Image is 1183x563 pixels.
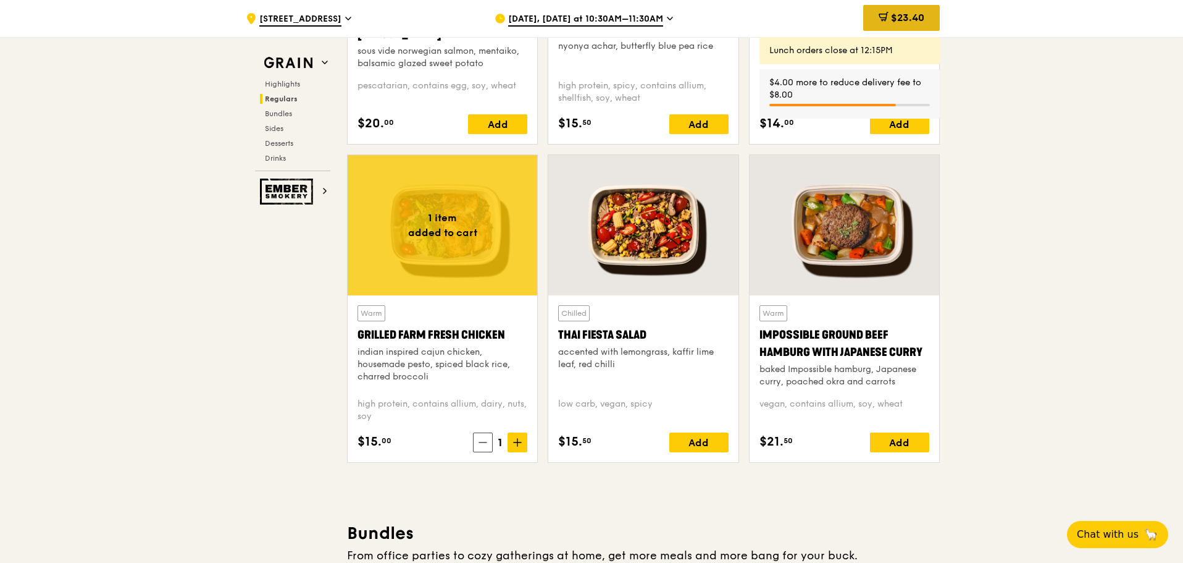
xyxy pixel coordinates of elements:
[669,433,729,452] div: Add
[870,433,929,452] div: Add
[265,80,300,88] span: Highlights
[1143,527,1158,542] span: 🦙
[759,363,929,388] div: baked Impossible hamburg, Japanese curry, poached okra and carrots
[260,52,317,74] img: Grain web logo
[582,436,591,446] span: 50
[259,13,341,27] span: [STREET_ADDRESS]
[508,13,663,27] span: [DATE], [DATE] at 10:30AM–11:30AM
[759,114,784,133] span: $14.
[265,95,298,103] span: Regulars
[357,398,527,423] div: high protein, contains allium, dairy, nuts, soy
[558,346,728,371] div: accented with lemongrass, kaffir lime leaf, red chilli
[1077,527,1139,542] span: Chat with us
[669,114,729,134] div: Add
[384,117,394,127] span: 00
[558,398,728,423] div: low carb, vegan, spicy
[357,433,382,451] span: $15.
[468,114,527,134] div: Add
[870,114,929,134] div: Add
[265,154,286,163] span: Drinks
[891,12,924,23] span: $23.40
[357,326,527,344] div: Grilled Farm Fresh Chicken
[357,305,385,321] div: Warm
[759,433,784,451] span: $21.
[260,179,317,205] img: Ember Smokery web logo
[357,346,527,383] div: indian inspired cajun chicken, housemade pesto, spiced black rice, charred broccoli
[382,436,391,446] span: 00
[265,139,293,148] span: Desserts
[759,398,929,423] div: vegan, contains allium, soy, wheat
[558,80,728,104] div: high protein, spicy, contains allium, shellfish, soy, wheat
[357,80,527,104] div: pescatarian, contains egg, soy, wheat
[265,124,283,133] span: Sides
[265,109,292,118] span: Bundles
[558,28,728,53] div: housemade sambal marinated chicken, nyonya achar, butterfly blue pea rice
[582,117,591,127] span: 50
[759,305,787,321] div: Warm
[493,434,508,451] span: 1
[769,77,930,101] div: $4.00 more to reduce delivery fee to $8.00
[357,45,527,70] div: sous vide norwegian salmon, mentaiko, balsamic glazed sweet potato
[558,114,582,133] span: $15.
[759,326,929,361] div: Impossible Ground Beef Hamburg with Japanese Curry
[784,436,793,446] span: 50
[769,44,930,57] div: Lunch orders close at 12:15PM
[357,114,384,133] span: $20.
[347,522,940,544] h3: Bundles
[558,433,582,451] span: $15.
[1067,521,1168,548] button: Chat with us🦙
[558,305,590,321] div: Chilled
[558,326,728,344] div: Thai Fiesta Salad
